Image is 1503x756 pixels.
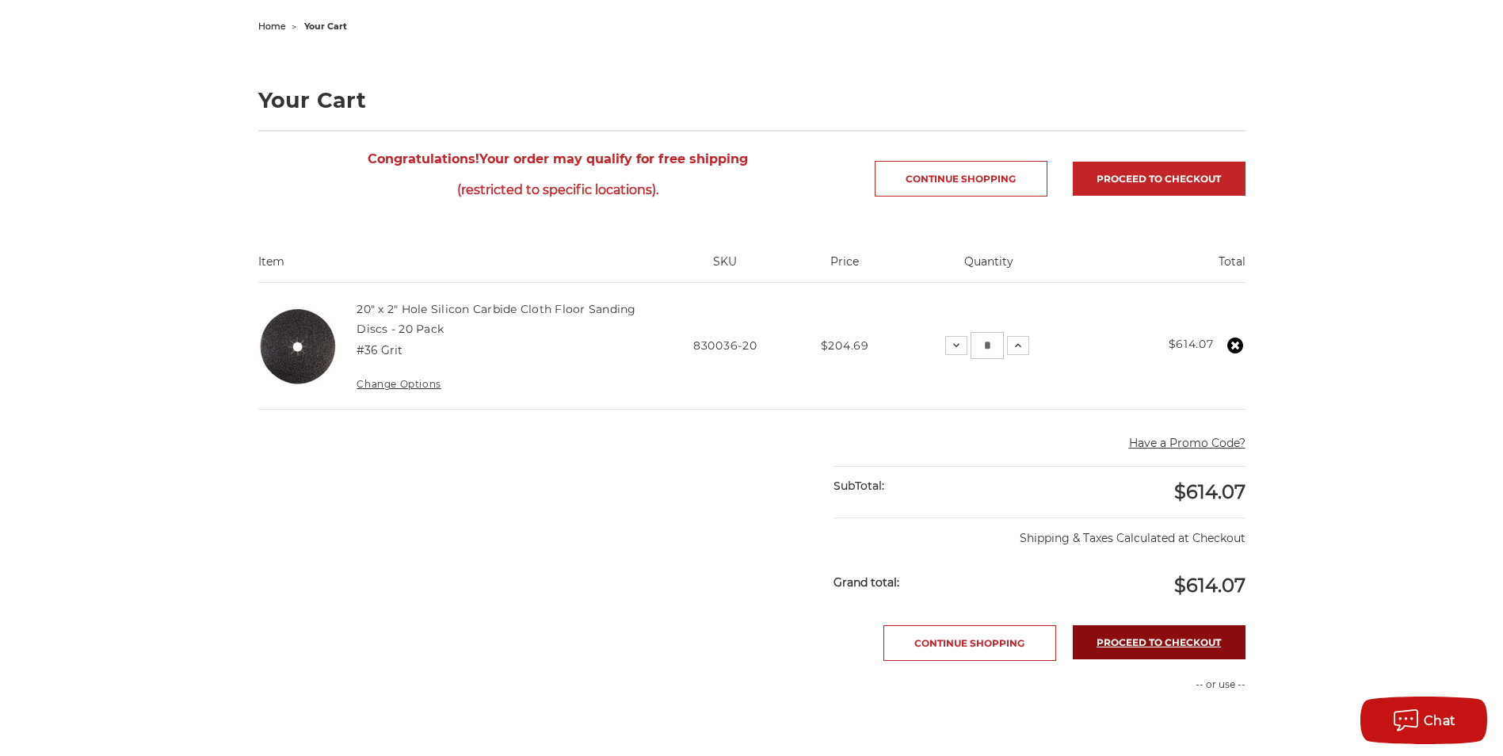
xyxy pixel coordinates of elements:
span: Chat [1424,713,1456,728]
div: SubTotal: [834,467,1040,506]
span: 830036-20 [693,338,757,353]
span: $614.07 [1174,574,1246,597]
button: Chat [1360,697,1487,744]
img: Silicon Carbide 20" x 2" Cloth Floor Sanding Discs [258,307,338,386]
a: Change Options [357,378,441,390]
th: Price [793,254,896,282]
th: Item [258,254,658,282]
a: Proceed to checkout [1073,625,1246,659]
th: Quantity [896,254,1081,282]
strong: Congratulations! [368,151,479,166]
strong: $614.07 [1169,337,1214,351]
th: Total [1081,254,1245,282]
a: Continue Shopping [875,161,1047,197]
th: SKU [657,254,793,282]
dd: #36 Grit [357,342,402,359]
p: -- or use -- [1047,678,1246,692]
span: Your order may qualify for free shipping [258,143,858,205]
p: Shipping & Taxes Calculated at Checkout [834,517,1245,547]
span: $614.07 [1174,480,1246,503]
a: Proceed to checkout [1073,162,1246,196]
input: 20" x 2" Hole Silicon Carbide Cloth Floor Sanding Discs - 20 Pack Quantity: [971,332,1004,359]
span: $204.69 [821,338,869,353]
span: your cart [304,21,347,32]
strong: Grand total: [834,575,899,590]
a: 20" x 2" Hole Silicon Carbide Cloth Floor Sanding Discs - 20 Pack [357,302,635,335]
a: Continue Shopping [883,625,1056,661]
a: home [258,21,286,32]
button: Have a Promo Code? [1129,435,1246,452]
span: (restricted to specific locations). [258,174,858,205]
h1: Your Cart [258,90,1246,111]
